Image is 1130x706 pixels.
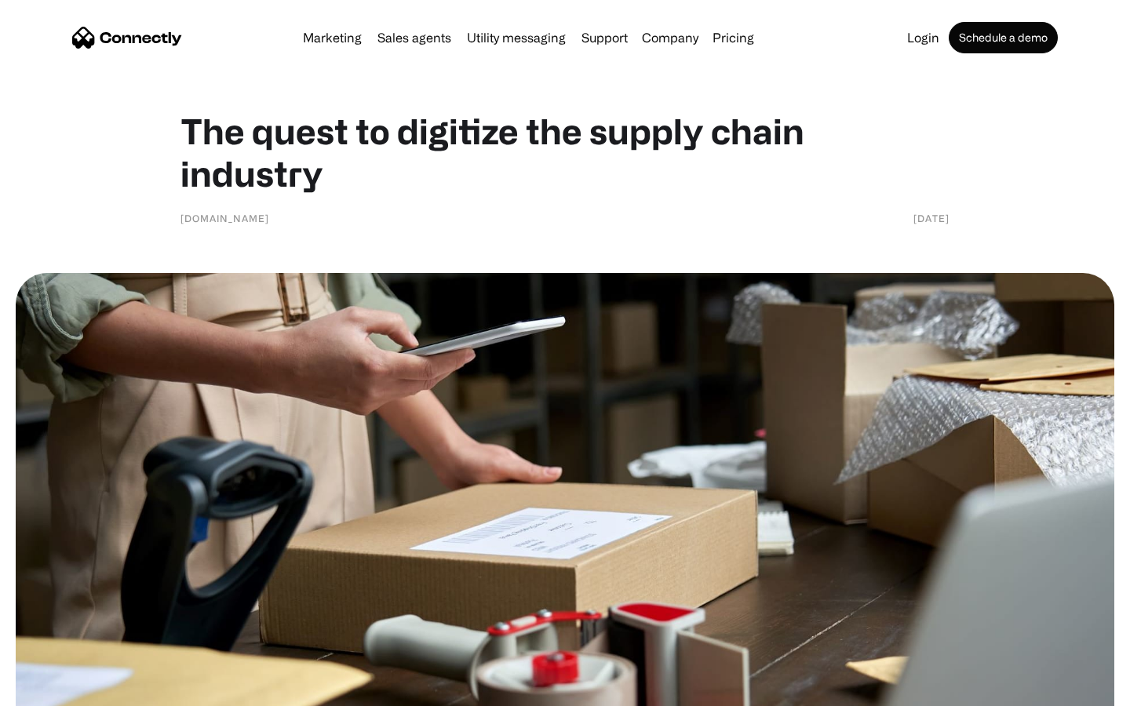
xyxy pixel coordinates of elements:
[16,679,94,701] aside: Language selected: English
[949,22,1058,53] a: Schedule a demo
[913,210,950,226] div: [DATE]
[575,31,634,44] a: Support
[706,31,760,44] a: Pricing
[180,210,269,226] div: [DOMAIN_NAME]
[901,31,946,44] a: Login
[461,31,572,44] a: Utility messaging
[31,679,94,701] ul: Language list
[297,31,368,44] a: Marketing
[180,110,950,195] h1: The quest to digitize the supply chain industry
[371,31,457,44] a: Sales agents
[642,27,698,49] div: Company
